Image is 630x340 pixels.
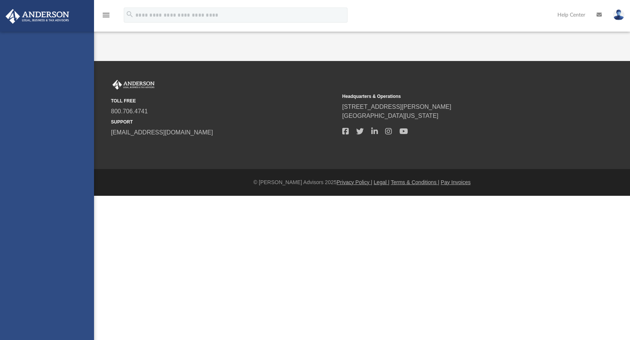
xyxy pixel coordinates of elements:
[111,80,156,90] img: Anderson Advisors Platinum Portal
[102,11,111,20] i: menu
[111,108,148,114] a: 800.706.4741
[374,179,390,185] a: Legal |
[3,9,71,24] img: Anderson Advisors Platinum Portal
[342,93,568,100] small: Headquarters & Operations
[102,14,111,20] a: menu
[613,9,624,20] img: User Pic
[342,104,451,110] a: [STREET_ADDRESS][PERSON_NAME]
[111,129,213,136] a: [EMAIL_ADDRESS][DOMAIN_NAME]
[391,179,439,185] a: Terms & Conditions |
[337,179,372,185] a: Privacy Policy |
[342,113,439,119] a: [GEOGRAPHIC_DATA][US_STATE]
[111,119,337,125] small: SUPPORT
[126,10,134,18] i: search
[441,179,471,185] a: Pay Invoices
[94,178,630,186] div: © [PERSON_NAME] Advisors 2025
[111,98,337,104] small: TOLL FREE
